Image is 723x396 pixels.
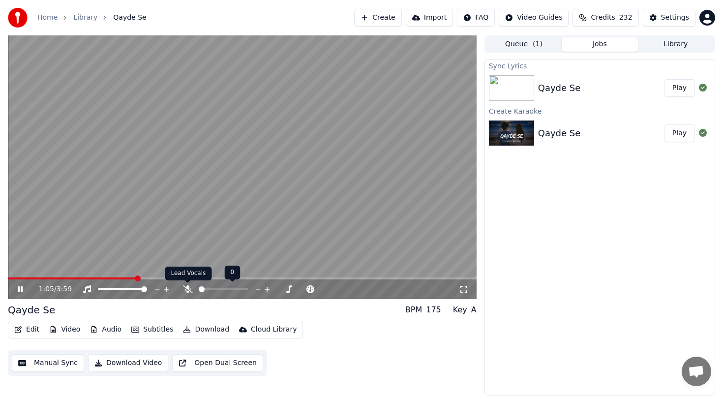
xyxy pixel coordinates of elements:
[485,60,715,71] div: Sync Lyrics
[127,323,177,336] button: Subtitles
[499,9,569,27] button: Video Guides
[37,13,58,23] a: Home
[453,304,467,316] div: Key
[354,9,402,27] button: Create
[486,37,562,52] button: Queue
[664,79,695,97] button: Play
[405,304,422,316] div: BPM
[406,9,453,27] button: Import
[251,325,297,335] div: Cloud Library
[12,354,84,372] button: Manual Sync
[664,124,695,142] button: Play
[619,13,633,23] span: 232
[225,266,241,279] div: 0
[538,81,581,95] div: Qayde Se
[165,267,212,280] div: Lead Vocals
[661,13,689,23] div: Settings
[8,8,28,28] img: youka
[86,323,125,336] button: Audio
[39,284,62,294] div: /
[562,37,637,52] button: Jobs
[471,304,477,316] div: A
[45,323,84,336] button: Video
[113,13,146,23] span: Qayde Se
[57,284,72,294] span: 3:59
[538,126,581,140] div: Qayde Se
[682,357,711,386] a: Open chat
[179,323,233,336] button: Download
[572,9,638,27] button: Credits232
[8,303,55,317] div: Qayde Se
[485,105,715,117] div: Create Karaoke
[533,39,542,49] span: ( 1 )
[37,13,147,23] nav: breadcrumb
[10,323,43,336] button: Edit
[638,37,714,52] button: Library
[457,9,495,27] button: FAQ
[172,354,263,372] button: Open Dual Screen
[88,354,168,372] button: Download Video
[73,13,97,23] a: Library
[39,284,54,294] span: 1:05
[591,13,615,23] span: Credits
[426,304,441,316] div: 175
[643,9,695,27] button: Settings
